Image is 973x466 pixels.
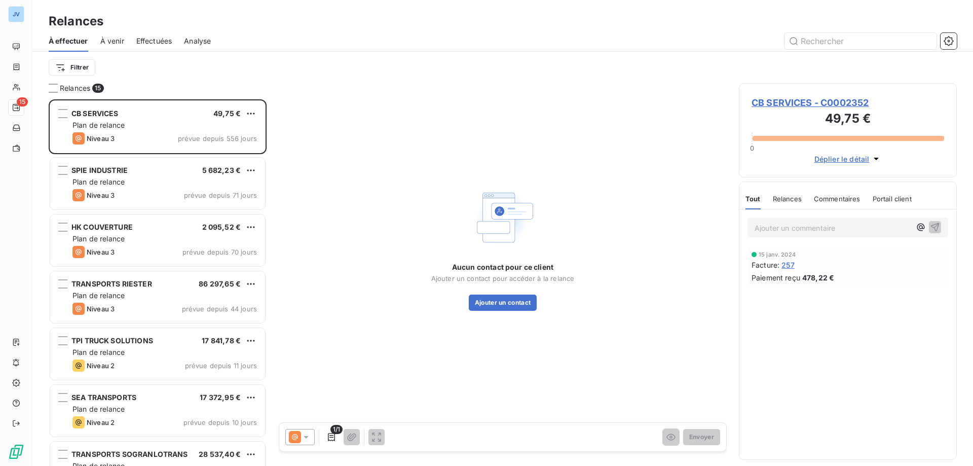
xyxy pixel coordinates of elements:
div: grid [49,99,267,466]
span: Effectuées [136,36,172,46]
span: Niveau 3 [87,191,115,199]
span: Niveau 2 [87,418,115,426]
span: Plan de relance [72,405,125,413]
span: Niveau 3 [87,134,115,142]
span: prévue depuis 556 jours [178,134,257,142]
span: Niveau 2 [87,362,115,370]
span: Niveau 3 [87,305,115,313]
span: 5 682,23 € [202,166,241,174]
span: Plan de relance [72,121,125,129]
span: Plan de relance [72,234,125,243]
span: 1/1 [330,425,343,434]
span: Tout [745,195,761,203]
span: HK COUVERTURE [71,223,133,231]
input: Rechercher [784,33,937,49]
iframe: Intercom live chat [939,432,963,456]
span: prévue depuis 10 jours [183,418,257,426]
h3: Relances [49,12,103,30]
span: 86 297,65 € [199,279,241,288]
span: Ajouter un contact pour accéder à la relance [431,274,575,282]
span: prévue depuis 44 jours [182,305,257,313]
span: Relances [773,195,802,203]
span: Plan de relance [72,291,125,300]
span: Portail client [873,195,912,203]
span: 17 372,95 € [200,393,241,402]
span: 15 [92,84,103,93]
span: prévue depuis 11 jours [185,362,257,370]
span: prévue depuis 71 jours [184,191,257,199]
span: Facture : [752,260,779,270]
div: JV [8,6,24,22]
span: Commentaires [814,195,860,203]
span: Plan de relance [72,177,125,186]
span: 15 janv. 2024 [759,252,796,258]
span: À effectuer [49,36,88,46]
button: Filtrer [49,59,95,76]
button: Déplier le détail [811,153,885,165]
button: Ajouter un contact [469,295,537,311]
span: Déplier le détail [814,154,870,164]
span: 49,75 € [213,109,241,118]
span: 15 [17,97,28,106]
span: Niveau 3 [87,248,115,256]
span: TRANSPORTS RIESTER [71,279,152,288]
span: CB SERVICES - C0002352 [752,96,944,110]
span: 257 [781,260,794,270]
span: 28 537,40 € [199,450,241,458]
span: TRANSPORTS SOGRANLOTRANS [71,450,188,458]
img: Logo LeanPay [8,444,24,460]
span: SEA TRANSPORTS [71,393,136,402]
span: Paiement reçu [752,272,800,283]
span: 478,22 € [802,272,834,283]
span: Analyse [184,36,211,46]
img: Empty state [470,185,535,250]
span: À venir [100,36,124,46]
span: 0 [750,144,754,152]
span: 2 095,52 € [202,223,241,231]
span: Plan de relance [72,348,125,356]
span: 17 841,78 € [202,336,241,345]
span: SPIE INDUSTRIE [71,166,128,174]
span: Aucun contact pour ce client [452,262,553,272]
span: CB SERVICES [71,109,119,118]
span: TPI TRUCK SOLUTIONS [71,336,153,345]
span: Relances [60,83,90,93]
button: Envoyer [683,429,720,445]
span: prévue depuis 70 jours [182,248,257,256]
h3: 49,75 € [752,110,944,130]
